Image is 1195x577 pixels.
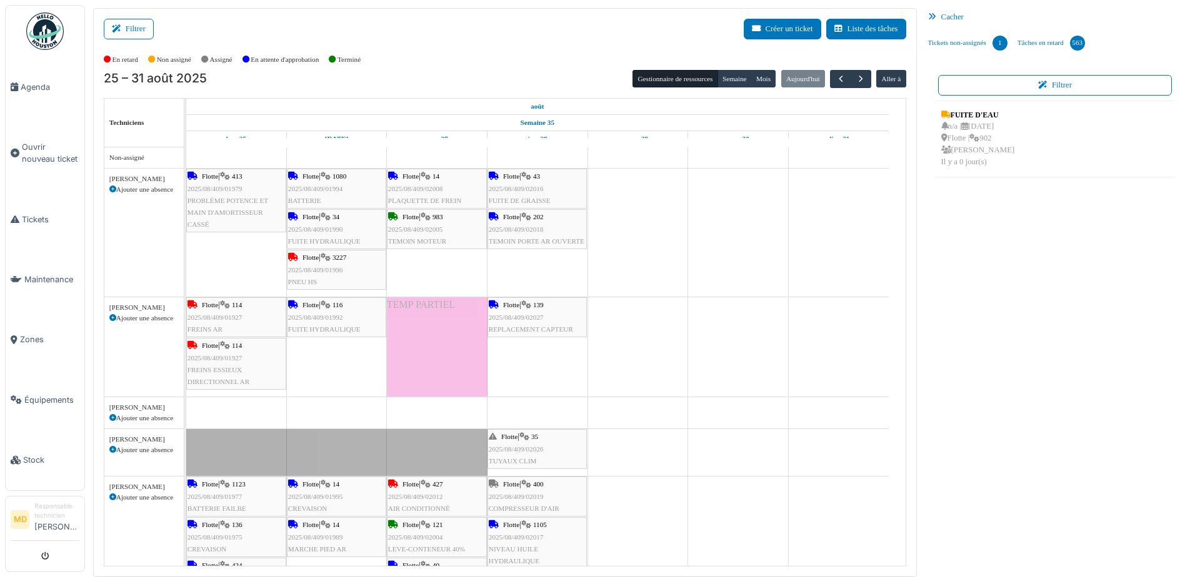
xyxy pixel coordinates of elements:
div: Ajouter une absence [109,184,179,195]
div: | [288,519,385,555]
a: Tickets [6,189,84,249]
span: 40 [432,561,439,569]
span: FREINS AR [187,325,222,333]
span: 1105 [533,521,547,528]
span: BATTERIE FAILBE [187,505,246,512]
div: [PERSON_NAME] [109,174,179,184]
div: | [489,211,586,247]
span: Flotte [302,254,319,261]
label: En retard [112,54,138,65]
span: Flotte [503,172,519,180]
span: 34 [332,213,339,220]
span: Flotte [202,301,218,308]
span: LEVE-CONTENEUR 40% [388,545,465,553]
span: Techniciens [109,119,144,126]
span: 2025/08/409/01989 [288,533,343,541]
span: 2025/08/409/01927 [187,354,242,362]
span: 2025/08/409/01994 [288,185,343,192]
span: NIVEAU HUILE HYDRAULIQUE [489,545,539,565]
span: Flotte [501,433,517,440]
a: Tickets non-assignés [923,26,1012,60]
a: Équipements [6,370,84,430]
span: Flotte [402,213,419,220]
div: [PERSON_NAME] [109,481,179,492]
span: 3227 [332,254,346,261]
div: Non-assigné [109,152,179,163]
a: 30 août 2025 [724,131,752,147]
button: Filtrer [938,75,1172,96]
span: Flotte [503,213,519,220]
button: Filtrer [104,19,154,39]
span: TUYAUX CLIM [489,457,537,465]
span: 2025/08/409/01990 [288,225,343,233]
span: 2025/08/409/01977 [187,493,242,500]
span: Flotte [402,172,419,180]
a: 29 août 2025 [624,131,652,147]
span: Flotte [402,561,419,569]
a: 25 août 2025 [527,99,547,114]
div: | [388,519,486,555]
span: 14 [432,172,439,180]
button: Aller à [876,70,906,87]
div: FUITE D'EAU [941,109,1015,121]
span: PROBLÈME POTENCE ET MAIN D'AMORTISSEUR CASSÉ [187,197,268,228]
span: TEMOIN PORTE AR OUVERTE [489,237,584,245]
div: n/a | [DATE] Flotte | 902 [PERSON_NAME] Il y a 0 jour(s) [941,121,1015,169]
a: Semaine 35 [517,115,557,131]
span: 2025/08/409/02018 [489,225,544,233]
span: 2025/08/409/01992 [288,313,343,321]
div: [PERSON_NAME] [109,434,179,445]
span: FREINS ESSIEUX DIRECTIONNEL AR [187,366,249,385]
span: Flotte [402,480,419,488]
span: 427 [432,480,443,488]
div: | [388,170,486,207]
span: 116 [332,301,342,308]
label: En attente d'approbation [251,54,319,65]
span: TEMOIN MOTEUR [388,237,447,245]
button: Liste des tâches [826,19,906,39]
a: 26 août 2025 [322,131,352,147]
span: MARCHE PIED AR [288,545,346,553]
span: FUITE DE GRAISSE [489,197,551,204]
span: 202 [533,213,544,220]
div: | [187,170,285,230]
span: FUITE HYDRAULIQUE [288,237,361,245]
span: 114 [232,301,242,308]
span: 413 [232,172,242,180]
span: 2025/08/409/02019 [489,493,544,500]
span: Flotte [302,172,319,180]
div: | [288,252,385,288]
span: 121 [432,521,443,528]
div: | [187,340,285,388]
div: | [489,170,586,207]
span: Flotte [202,342,218,349]
span: AIR CONDITIONNÉ [388,505,450,512]
a: Zones [6,310,84,370]
span: 136 [232,521,242,528]
span: 14 [332,521,339,528]
a: Maintenance [6,249,84,309]
div: | [388,478,486,515]
div: Ajouter une absence [109,413,179,423]
span: 2025/08/409/02005 [388,225,443,233]
span: Stock [23,454,79,466]
div: 563 [1070,36,1085,51]
a: FUITE D'EAU n/a |[DATE] Flotte |902 [PERSON_NAME]Il y a 0 jour(s) [938,106,1018,172]
button: Créer un ticket [744,19,821,39]
span: Zones [20,333,79,345]
span: 139 [533,301,544,308]
span: BATTERIE [288,197,321,204]
span: 1080 [332,172,346,180]
span: PLAQUETTE DE FREIN [388,197,461,204]
span: 14 [332,480,339,488]
span: Flotte [202,521,218,528]
div: | [388,211,486,247]
div: | [288,299,385,335]
span: Flotte [302,480,319,488]
div: | [288,211,385,247]
a: Tâches en retard [1012,26,1090,60]
span: Équipements [24,394,79,406]
div: [PERSON_NAME] [109,302,179,313]
a: MD Responsable technicien[PERSON_NAME] [11,501,79,541]
div: 1 [992,36,1007,51]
